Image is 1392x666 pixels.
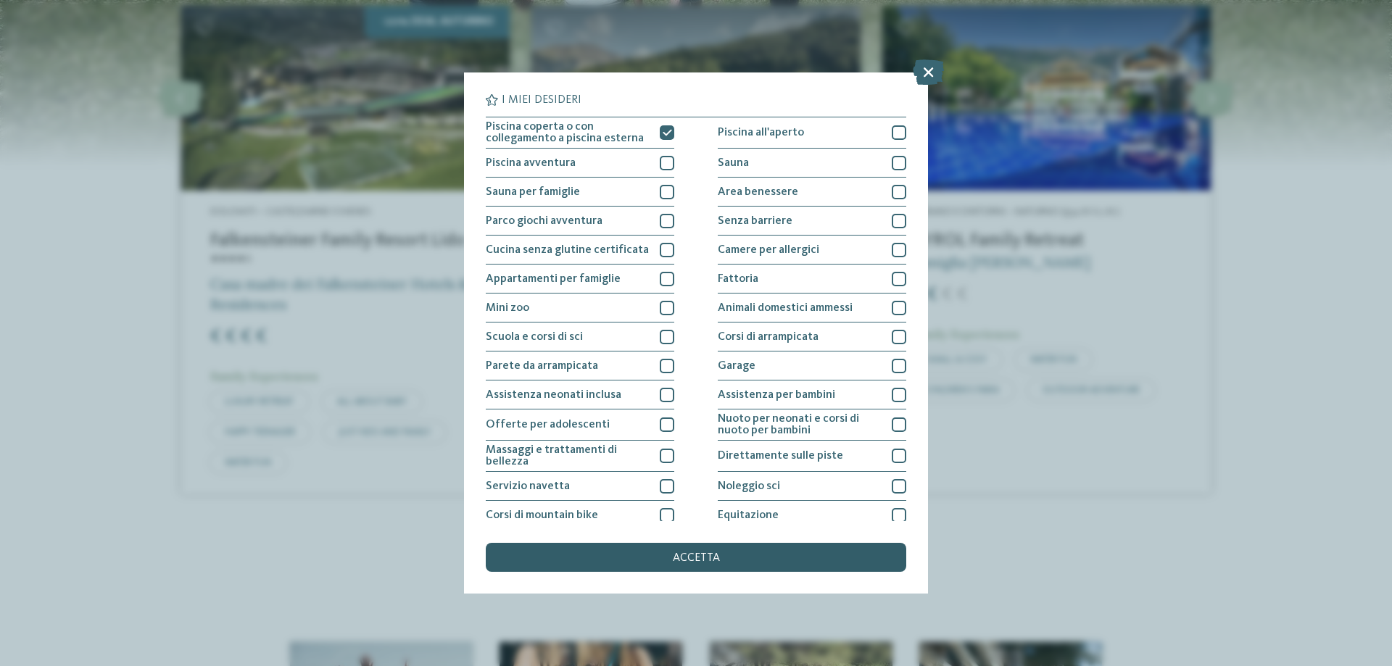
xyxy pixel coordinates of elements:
span: Area benessere [718,186,798,198]
span: Piscina coperta o con collegamento a piscina esterna [486,121,649,144]
span: Corsi di arrampicata [718,331,819,343]
span: Equitazione [718,509,779,521]
span: Sauna [718,157,749,169]
span: I miei desideri [502,94,581,106]
span: Offerte per adolescenti [486,419,610,430]
span: Parco giochi avventura [486,215,602,227]
span: Massaggi e trattamenti di bellezza [486,444,649,467]
span: Piscina avventura [486,157,576,169]
span: Scuola e corsi di sci [486,331,583,343]
span: Cucina senza glutine certificata [486,244,649,256]
span: Garage [718,360,755,372]
span: Camere per allergici [718,244,819,256]
span: Senza barriere [718,215,792,227]
span: Servizio navetta [486,480,570,492]
span: Fattoria [718,273,758,285]
span: accetta [673,552,720,564]
span: Piscina all'aperto [718,127,804,138]
span: Nuoto per neonati e corsi di nuoto per bambini [718,413,881,436]
span: Corsi di mountain bike [486,509,598,521]
span: Parete da arrampicata [486,360,598,372]
span: Mini zoo [486,302,529,314]
span: Noleggio sci [718,480,780,492]
span: Direttamente sulle piste [718,450,843,462]
span: Assistenza per bambini [718,389,835,401]
span: Sauna per famiglie [486,186,580,198]
span: Assistenza neonati inclusa [486,389,621,401]
span: Appartamenti per famiglie [486,273,621,285]
span: Animali domestici ammessi [718,302,853,314]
